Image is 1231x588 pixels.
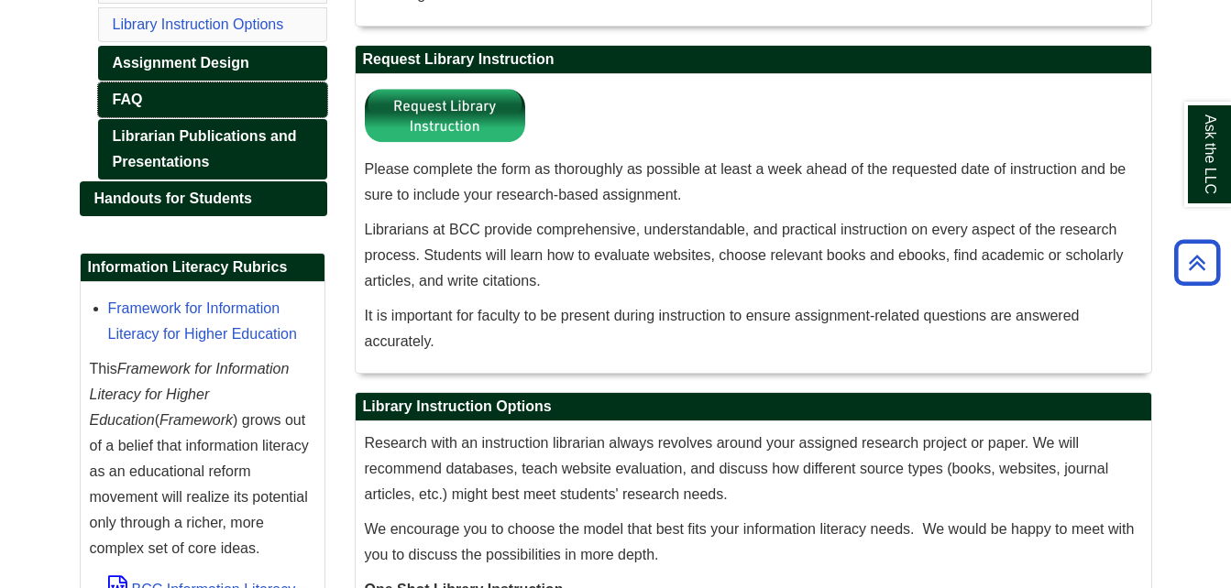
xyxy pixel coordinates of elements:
[80,181,327,216] a: Handouts for Students
[81,254,324,282] h2: Information Literacy Rubrics
[356,46,1151,74] h2: Request Library Instruction
[159,412,233,428] em: Framework
[365,83,525,147] img: Library Instruction Button
[365,161,1127,202] span: Please complete the form as thoroughly as possible at least a week ahead of the requested date of...
[1168,250,1226,275] a: Back to Top
[365,222,1124,289] span: Librarians at BCC provide comprehensive, understandable, and practical instruction on every aspec...
[98,82,327,117] a: FAQ
[108,300,297,342] a: Framework for Information Literacy for Higher Education
[365,308,1080,349] span: It is important for faculty to be present during instruction to ensure assignment-related questio...
[365,435,1109,502] span: Research with an instruction librarian always revolves around your assigned research project or p...
[98,119,327,180] a: Librarian Publications and Presentations
[98,46,327,81] a: Assignment Design
[356,393,1151,421] h2: Library Instruction Options
[94,191,252,206] span: Handouts for Students
[365,521,1135,562] span: We encourage you to choose the model that best fits your information literacy needs. We would be ...
[90,356,315,561] p: This ( ) grows out of a belief that information literacy as an educational reform movement will r...
[90,361,290,428] em: Framework for Information Literacy for Higher Education
[113,16,284,32] a: Library Instruction Options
